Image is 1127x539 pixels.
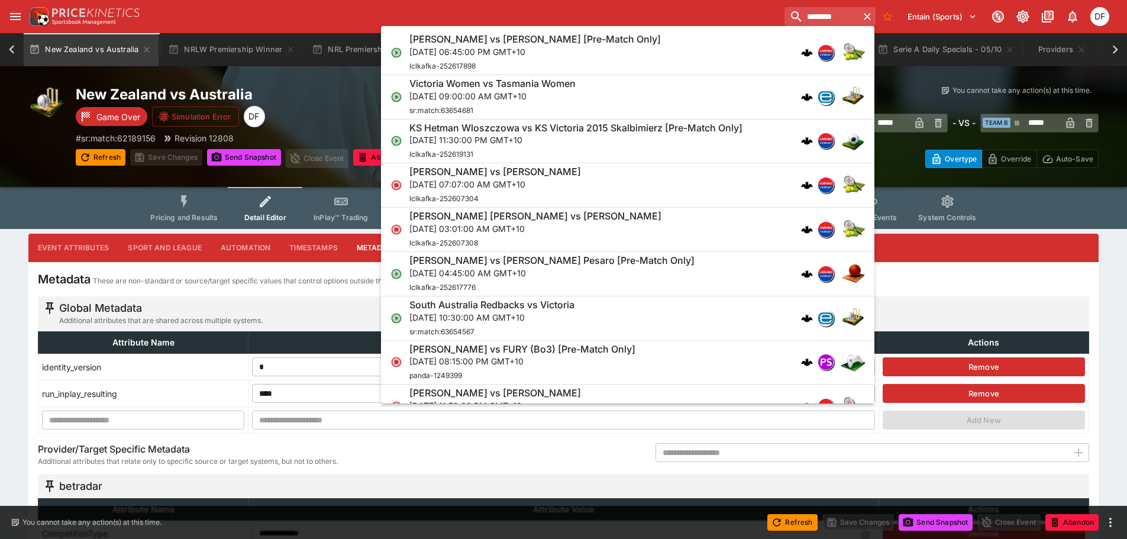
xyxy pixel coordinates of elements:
[141,187,986,229] div: Event type filters
[841,129,865,153] img: soccer.png
[952,85,1092,96] p: You cannot take any action(s) at this time.
[801,312,813,324] div: cerberus
[409,327,474,336] span: sr:match:63654567
[161,33,302,66] button: NRLW Premiership Winner
[841,85,865,109] img: cricket.png
[409,343,635,356] h6: [PERSON_NAME] vs FURY (Bo3) [Pre-Match Only]
[818,133,834,149] img: lclkafka.png
[409,238,478,247] span: lclkafka-252607308
[818,266,834,282] img: lclkafka.png
[818,399,834,414] img: lclkafka.png
[841,306,865,330] img: cricket.png
[818,221,834,238] div: lclkafka
[767,514,817,531] button: Refresh
[390,312,402,324] svg: Open
[390,401,402,412] svg: Closed
[409,46,661,58] p: [DATE] 06:45:00 PM GMT+10
[818,177,834,193] img: lclkafka.png
[952,117,976,129] h6: - VS -
[899,514,973,531] button: Send Snapshot
[248,332,879,354] th: Attribute Value
[390,356,402,368] svg: Closed
[314,213,368,222] span: InPlay™ Trading
[945,153,977,165] p: Overtype
[353,151,406,163] span: Mark an event as closed and abandoned.
[818,310,834,327] div: betradar
[818,89,834,105] div: betradar
[801,224,813,235] div: cerberus
[390,224,402,235] svg: Closed
[981,150,1036,168] button: Override
[879,332,1089,354] th: Actions
[841,262,865,286] img: basketball.png
[175,132,234,144] p: Revision 12808
[52,20,116,25] img: Sportsbook Management
[818,222,834,237] img: lclkafka.png
[818,311,834,326] img: betradar.png
[801,91,813,103] img: logo-cerberus.svg
[28,234,118,262] button: Event Attributes
[1103,515,1118,530] button: more
[409,194,479,203] span: lclkafka-252607304
[353,149,406,166] button: Abandon
[409,122,742,134] h6: KS Hetman Wloszczowa vs KS Victoria 2015 Skalbimierz [Pre-Match Only]
[801,91,813,103] div: cerberus
[409,299,574,311] h6: South Australia Redbacks vs Victoria
[841,395,865,418] img: tennis.png
[818,44,834,61] div: lclkafka
[1045,514,1099,531] button: Abandon
[409,106,473,115] span: sr:match:63654681
[1062,6,1083,27] button: Notifications
[118,234,211,262] button: Sport and League
[244,213,286,222] span: Detail Editor
[409,283,476,292] span: lclkafka-252617776
[5,6,26,27] button: open drawer
[818,89,834,105] img: betradar.png
[305,33,431,66] button: NRL Premiership 2025
[801,47,813,59] img: logo-cerberus.svg
[801,135,813,147] div: cerberus
[38,443,338,456] h6: Provider/Target Specific Metadata
[818,354,834,370] img: pandascore.png
[878,7,897,26] button: No Bookmarks
[38,354,248,380] td: identity_version
[1056,153,1093,165] p: Auto-Save
[347,234,406,262] button: Metadata
[244,106,265,127] div: David Foster
[211,234,280,262] button: Automation
[409,178,581,191] p: [DATE] 07:07:00 AM GMT+10
[409,267,695,279] p: [DATE] 04:45:00 AM GMT+10
[52,8,140,17] img: PriceKinetics
[280,234,347,262] button: Timestamps
[801,401,813,412] div: cerberus
[987,6,1009,27] button: Connected to PK
[409,311,574,324] p: [DATE] 10:30:00 AM GMT+10
[59,479,102,493] h5: betradar
[150,213,218,222] span: Pricing and Results
[925,150,982,168] button: Overtype
[818,45,834,60] img: lclkafka.png
[818,354,834,370] div: pandascore
[801,179,813,191] img: logo-cerberus.svg
[409,355,635,367] p: [DATE] 08:15:00 PM GMT+10
[96,111,140,123] p: Game Over
[409,33,661,46] h6: [PERSON_NAME] vs [PERSON_NAME] [Pre-Match Only]
[801,179,813,191] div: cerberus
[409,399,581,412] p: [DATE] 11:59:00 PM GMT+10
[1090,7,1109,26] div: David Foster
[1045,515,1099,527] span: Mark an event as closed and abandoned.
[841,173,865,197] img: tennis.png
[841,218,865,241] img: tennis.png
[390,135,402,147] svg: Open
[22,33,159,66] button: New Zealand vs Australia
[38,380,248,407] td: run_inplay_resulting
[801,268,813,280] div: cerberus
[784,7,859,26] input: search
[818,177,834,193] div: lclkafka
[870,33,1022,66] button: Serie A Daily Specials - 05/10
[59,315,263,327] span: Additional attributes that are shared across multiple systems.
[801,356,813,368] div: cerberus
[38,456,338,467] span: Additional attributes that relate only to specific source or target systems, but not to others.
[801,312,813,324] img: logo-cerberus.svg
[409,62,476,70] span: lclkafka-252617898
